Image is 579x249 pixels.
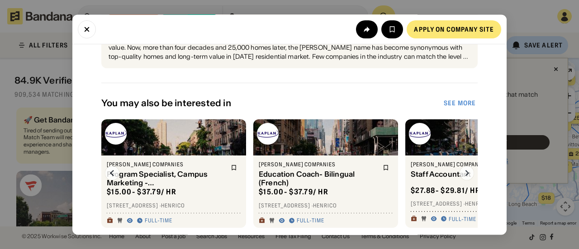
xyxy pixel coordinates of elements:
[444,100,476,107] div: See more
[109,35,470,61] div: When our father built his first house in [DATE] he had one dream in mind, to create beautiful nei...
[411,170,529,179] div: Staff Accountant
[257,123,279,145] img: Kaplan Companies logo
[105,123,127,145] img: Kaplan Companies logo
[145,217,172,225] div: Full-time
[259,202,393,209] div: [STREET_ADDRESS] · Henrico
[78,20,96,38] button: Close
[107,188,176,197] div: $ 15.00 - $37.79 / hr
[259,161,377,169] div: [PERSON_NAME] Companies
[411,201,545,208] div: [STREET_ADDRESS] · Henrico
[101,98,442,109] div: You may also be interested in
[297,217,324,225] div: Full-time
[411,186,480,195] div: $ 27.88 - $29.81 / hr
[105,166,119,181] img: Left Arrow
[107,202,241,209] div: [STREET_ADDRESS] · Henrico
[409,123,431,145] img: Kaplan Companies logo
[411,161,529,169] div: [PERSON_NAME] Companies
[460,166,474,181] img: Right Arrow
[259,188,328,197] div: $ 15.00 - $37.79 / hr
[449,216,476,223] div: Full-time
[414,26,494,32] div: Apply on company site
[259,170,377,187] div: Education Coach- Bilingual (French)
[107,161,225,169] div: [PERSON_NAME] Companies
[107,170,225,187] div: Program Specialist, Campus Marketing - [GEOGRAPHIC_DATA]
